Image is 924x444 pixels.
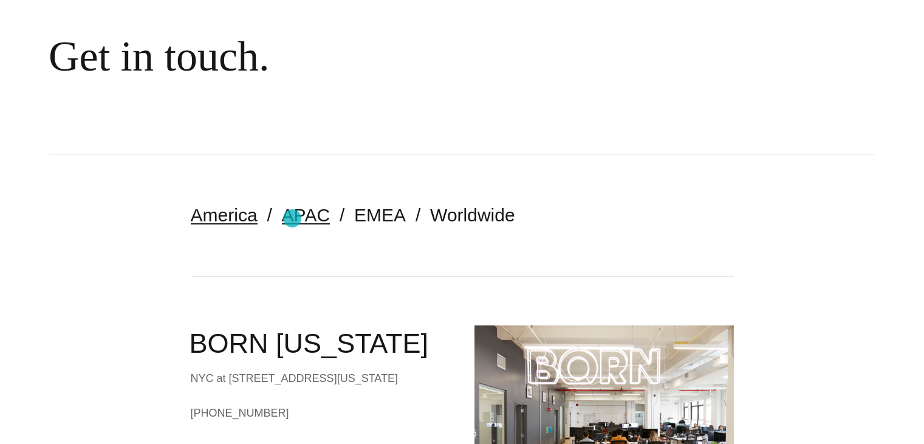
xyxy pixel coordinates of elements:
[191,205,258,225] a: America
[191,404,450,422] a: [PHONE_NUMBER]
[430,205,515,225] a: Worldwide
[282,205,330,225] a: APAC
[190,325,450,362] h2: BORN [US_STATE]
[354,205,406,225] a: EMEA
[191,369,450,387] div: NYC at [STREET_ADDRESS][US_STATE]
[49,32,741,82] div: Get in touch.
